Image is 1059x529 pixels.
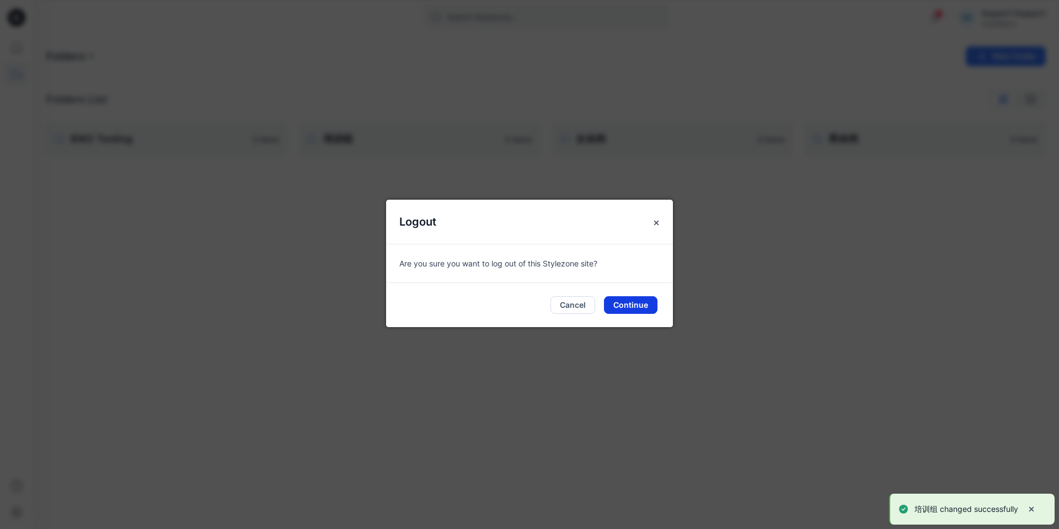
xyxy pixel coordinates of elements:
p: Are you sure you want to log out of this Stylezone site? [399,258,660,269]
p: 培训组 changed successfully [914,503,1018,516]
button: Cancel [550,296,595,314]
h5: Logout [386,200,450,244]
button: Continue [604,296,657,314]
button: Close [646,213,666,233]
div: Notifications-bottom-right [885,489,1059,529]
